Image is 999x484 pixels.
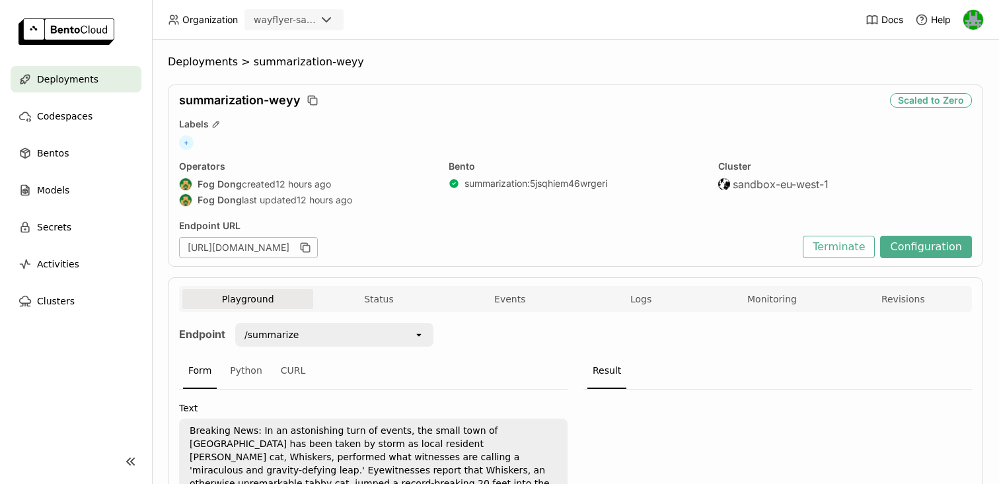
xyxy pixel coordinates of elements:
[313,289,444,309] button: Status
[198,178,242,190] strong: Fog Dong
[225,353,268,389] div: Python
[11,251,141,277] a: Activities
[880,236,972,258] button: Configuration
[300,328,301,341] input: Selected /summarize.
[183,353,217,389] div: Form
[182,14,238,26] span: Organization
[18,18,114,45] img: logo
[276,178,331,190] span: 12 hours ago
[179,178,433,191] div: created
[881,14,903,26] span: Docs
[317,14,318,27] input: Selected wayflyer-sandbox.
[179,93,301,108] span: summarization-weyy
[630,293,651,305] span: Logs
[464,178,607,190] a: summarization:5jsqhiem46wrgeri
[179,328,225,341] strong: Endpoint
[179,193,433,207] div: last updated
[182,289,313,309] button: Playground
[37,71,98,87] span: Deployments
[37,108,92,124] span: Codespaces
[37,182,69,198] span: Models
[587,353,626,389] div: Result
[254,13,316,26] div: wayflyer-sandbox
[37,145,69,161] span: Bentos
[11,288,141,314] a: Clusters
[37,219,71,235] span: Secrets
[179,220,796,232] div: Endpoint URL
[179,237,318,258] div: [URL][DOMAIN_NAME]
[733,178,829,191] span: sandbox-eu-west-1
[11,214,141,240] a: Secrets
[866,13,903,26] a: Docs
[254,55,364,69] span: summarization-weyy
[198,194,242,206] strong: Fog Dong
[449,160,702,172] div: Bento
[11,103,141,129] a: Codespaces
[11,140,141,166] a: Bentos
[179,135,194,150] span: +
[706,289,837,309] button: Monitoring
[297,194,352,206] span: 12 hours ago
[37,293,75,309] span: Clusters
[963,10,983,30] img: Sean Hickey
[414,329,424,340] svg: open
[238,55,254,69] span: >
[890,93,972,108] div: Scaled to Zero
[718,160,972,172] div: Cluster
[838,289,969,309] button: Revisions
[168,55,238,69] span: Deployments
[244,328,299,341] div: /summarize
[179,403,568,413] label: Text
[168,55,983,69] nav: Breadcrumbs navigation
[276,353,311,389] div: CURL
[915,13,951,26] div: Help
[931,14,951,26] span: Help
[445,289,575,309] button: Events
[37,256,79,272] span: Activities
[11,177,141,203] a: Models
[803,236,875,258] button: Terminate
[180,194,192,206] img: Fog Dong
[180,178,192,190] img: Fog Dong
[179,160,433,172] div: Operators
[179,118,972,130] div: Labels
[11,66,141,92] a: Deployments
